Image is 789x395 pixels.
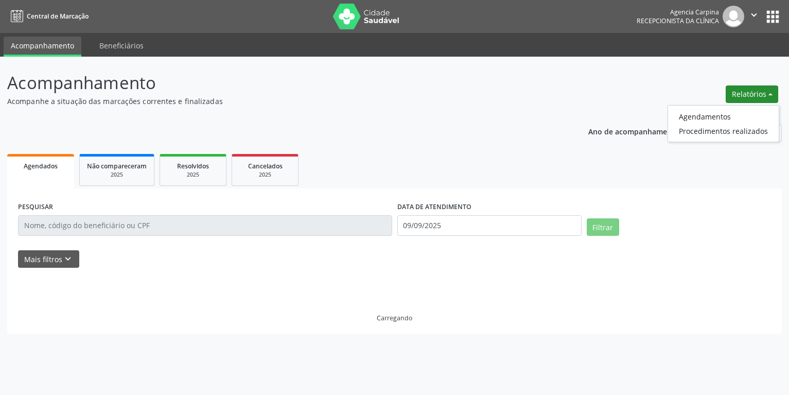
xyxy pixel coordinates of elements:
[7,8,89,25] a: Central de Marcação
[24,162,58,170] span: Agendados
[587,218,619,236] button: Filtrar
[748,9,760,21] i: 
[18,215,392,236] input: Nome, código do beneficiário ou CPF
[7,70,550,96] p: Acompanhamento
[87,162,147,170] span: Não compareceram
[668,105,779,142] ul: Relatórios
[764,8,782,26] button: apps
[7,96,550,107] p: Acompanhe a situação das marcações correntes e finalizadas
[4,37,81,57] a: Acompanhamento
[62,253,74,265] i: keyboard_arrow_down
[744,6,764,27] button: 
[248,162,283,170] span: Cancelados
[27,12,89,21] span: Central de Marcação
[87,171,147,179] div: 2025
[668,109,779,124] a: Agendamentos
[239,171,291,179] div: 2025
[167,171,219,179] div: 2025
[723,6,744,27] img: img
[18,199,53,215] label: PESQUISAR
[668,124,779,138] a: Procedimentos realizados
[637,16,719,25] span: Recepcionista da clínica
[377,314,412,322] div: Carregando
[726,85,778,103] button: Relatórios
[588,125,679,138] p: Ano de acompanhamento
[397,215,582,236] input: Selecione um intervalo
[637,8,719,16] div: Agencia Carpina
[177,162,209,170] span: Resolvidos
[18,250,79,268] button: Mais filtroskeyboard_arrow_down
[397,199,471,215] label: DATA DE ATENDIMENTO
[92,37,151,55] a: Beneficiários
